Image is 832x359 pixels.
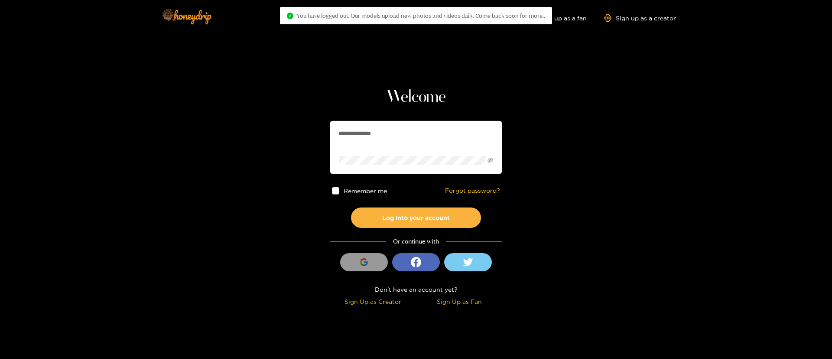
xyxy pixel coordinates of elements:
span: Remember me [344,188,387,194]
span: You have logged out. Our models upload new photos and videos daily. Come back soon for more.. [297,12,545,19]
span: eye-invisible [487,158,493,163]
h1: Welcome [330,87,502,108]
button: Log into your account [351,207,481,228]
div: Sign Up as Creator [332,296,414,306]
a: Forgot password? [445,187,500,194]
a: Sign up as a creator [604,14,676,22]
a: Sign up as a fan [527,14,587,22]
span: check-circle [287,13,293,19]
div: Don't have an account yet? [330,284,502,294]
div: Sign Up as Fan [418,296,500,306]
div: Or continue with [330,237,502,247]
